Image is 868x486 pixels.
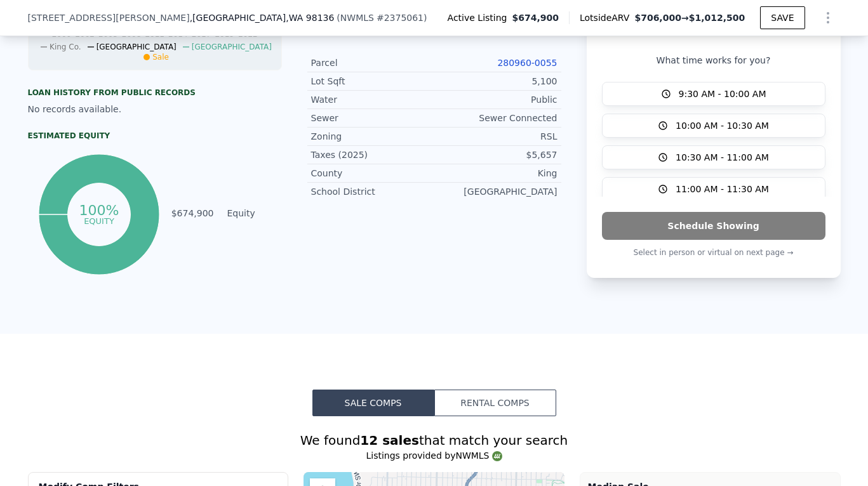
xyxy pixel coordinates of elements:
div: Estimated Equity [28,131,282,141]
button: 11:00 AM - 11:30 AM [602,177,825,201]
p: Select in person or virtual on next page → [602,245,825,260]
div: Public [434,93,558,106]
div: Water [311,93,434,106]
span: $674,900 [512,11,559,24]
div: Parcel [311,56,434,69]
div: $5,657 [434,148,558,161]
span: [GEOGRAPHIC_DATA] [192,43,272,51]
span: [STREET_ADDRESS][PERSON_NAME] [28,11,190,24]
div: County [311,167,434,180]
span: NWMLS [340,13,374,23]
td: Equity [225,206,282,220]
img: NWMLS Logo [492,451,502,461]
span: Lotside ARV [580,11,634,24]
div: Sewer Connected [434,112,558,124]
span: # 2375061 [377,13,424,23]
span: 10:00 AM - 10:30 AM [676,119,769,132]
button: 9:30 AM - 10:00 AM [602,82,825,106]
div: Taxes (2025) [311,148,434,161]
span: $1,012,500 [689,13,745,23]
div: Lot Sqft [311,75,434,88]
span: 9:30 AM - 10:00 AM [679,88,766,100]
span: 10:30 AM - 11:00 AM [676,151,769,164]
button: 10:00 AM - 10:30 AM [602,114,825,138]
span: , [GEOGRAPHIC_DATA] [190,11,335,24]
div: Listings provided by NWMLS [28,449,841,462]
span: $706,000 [634,13,681,23]
div: School District [311,185,434,198]
button: 10:30 AM - 11:00 AM [602,145,825,169]
td: $674,900 [171,206,215,220]
button: Sale Comps [312,390,434,416]
div: King [434,167,558,180]
div: No records available. [28,103,282,115]
a: 280960-0055 [497,58,557,68]
button: SAVE [760,6,805,29]
div: Zoning [311,130,434,143]
tspan: equity [84,216,114,225]
div: Sewer [311,112,434,124]
div: ( ) [337,11,427,24]
button: Show Options [815,5,841,30]
div: 5,100 [434,75,558,88]
div: RSL [434,130,558,143]
span: King Co. [50,43,81,51]
div: [GEOGRAPHIC_DATA] [434,185,558,198]
span: → [634,11,745,24]
span: , WA 98136 [286,13,334,23]
span: Sale [152,53,169,62]
tspan: 100% [79,202,119,218]
button: Rental Comps [434,390,556,416]
span: Active Listing [448,11,512,24]
div: Loan history from public records [28,88,282,98]
p: What time works for you? [602,54,825,67]
button: Schedule Showing [602,212,825,240]
span: 11:00 AM - 11:30 AM [676,183,769,195]
span: [GEOGRAPHIC_DATA] [97,43,177,51]
div: We found that match your search [28,431,841,449]
strong: 12 sales [360,433,419,448]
